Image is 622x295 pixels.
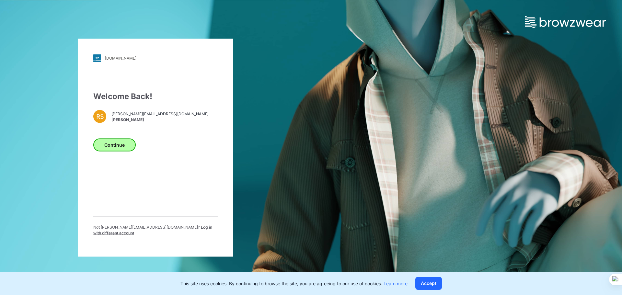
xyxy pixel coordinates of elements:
div: [DOMAIN_NAME] [105,56,136,61]
div: Welcome Back! [93,90,218,102]
p: This site uses cookies. By continuing to browse the site, you are agreeing to our use of cookies. [180,280,408,287]
img: browzwear-logo.e42bd6dac1945053ebaf764b6aa21510.svg [525,16,606,28]
button: Continue [93,138,136,151]
span: [PERSON_NAME][EMAIL_ADDRESS][DOMAIN_NAME] [111,111,209,117]
div: RS [93,110,106,123]
a: Learn more [384,281,408,286]
p: Not [PERSON_NAME][EMAIL_ADDRESS][DOMAIN_NAME] ? [93,224,218,236]
span: [PERSON_NAME] [111,117,209,123]
a: [DOMAIN_NAME] [93,54,218,62]
button: Accept [415,277,442,290]
img: stylezone-logo.562084cfcfab977791bfbf7441f1a819.svg [93,54,101,62]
